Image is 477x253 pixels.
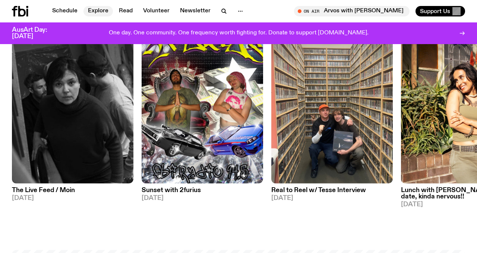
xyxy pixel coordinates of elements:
p: One day. One community. One frequency worth fighting for. Donate to support [DOMAIN_NAME]. [109,30,369,37]
a: Real to Reel w/ Tesse Interview[DATE] [271,183,393,201]
a: Sunset with 2furius[DATE] [142,183,263,201]
a: Volunteer [139,6,174,16]
a: The Live Feed / Moin[DATE] [12,183,133,201]
span: [DATE] [12,195,133,201]
span: Support Us [420,8,450,15]
a: Explore [83,6,113,16]
a: Newsletter [176,6,215,16]
button: Support Us [416,6,465,16]
img: A black and white image of moin on stairs, looking up at the camera. [12,21,133,183]
span: [DATE] [271,195,393,201]
h3: Real to Reel w/ Tesse Interview [271,187,393,194]
a: Schedule [48,6,82,16]
img: In the style of cheesy 2000s hip hop mixtapes - Mateo on the left has his hands clapsed in prayer... [142,21,263,183]
button: On AirArvos with [PERSON_NAME] [294,6,410,16]
span: [DATE] [142,195,263,201]
a: Read [114,6,137,16]
h3: AusArt Day: [DATE] [12,27,60,40]
h3: The Live Feed / Moin [12,187,133,194]
h3: Sunset with 2furius [142,187,263,194]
